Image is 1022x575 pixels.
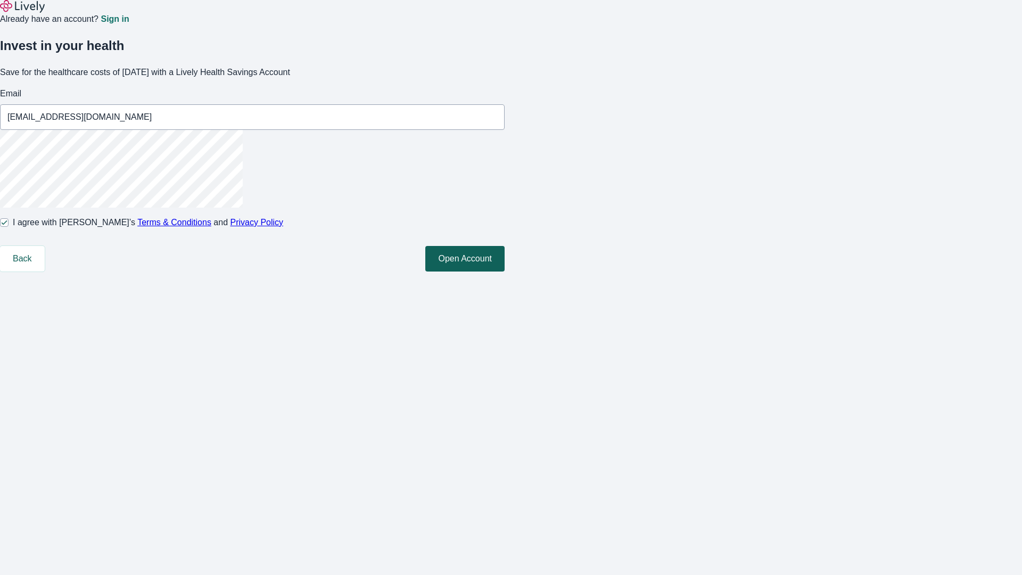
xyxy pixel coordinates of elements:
[425,246,505,272] button: Open Account
[13,216,283,229] span: I agree with [PERSON_NAME]’s and
[137,218,211,227] a: Terms & Conditions
[101,15,129,23] a: Sign in
[230,218,284,227] a: Privacy Policy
